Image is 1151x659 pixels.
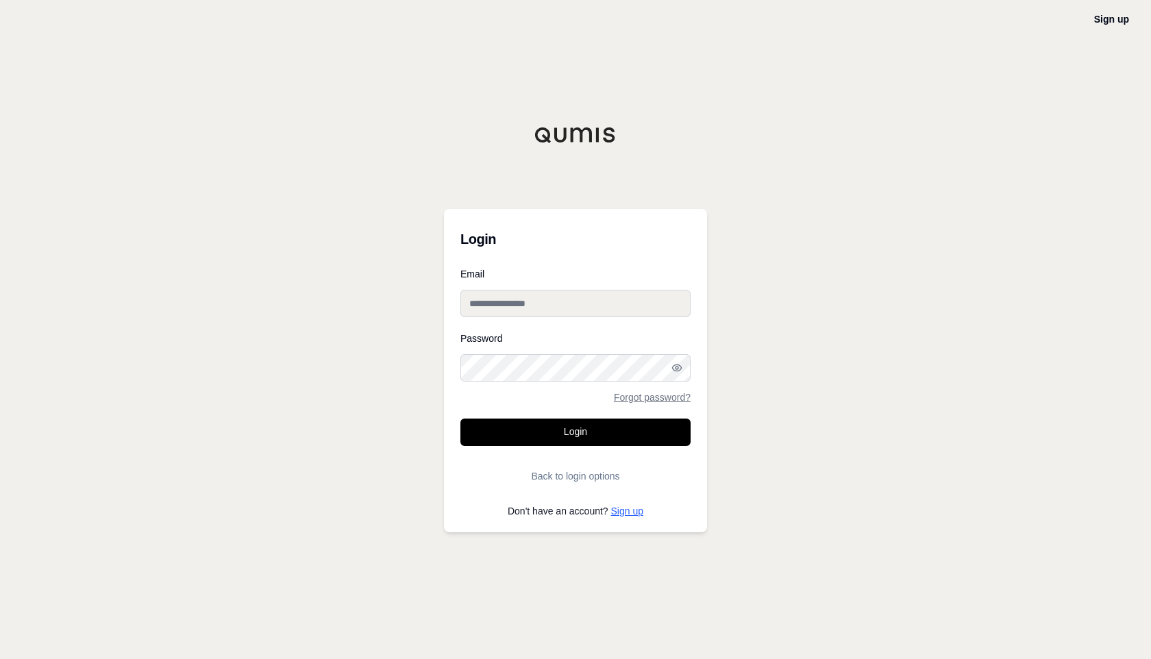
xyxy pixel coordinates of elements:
[460,506,691,516] p: Don't have an account?
[460,419,691,446] button: Login
[611,506,643,517] a: Sign up
[460,269,691,279] label: Email
[460,334,691,343] label: Password
[460,462,691,490] button: Back to login options
[1094,14,1129,25] a: Sign up
[534,127,617,143] img: Qumis
[614,393,691,402] a: Forgot password?
[460,225,691,253] h3: Login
